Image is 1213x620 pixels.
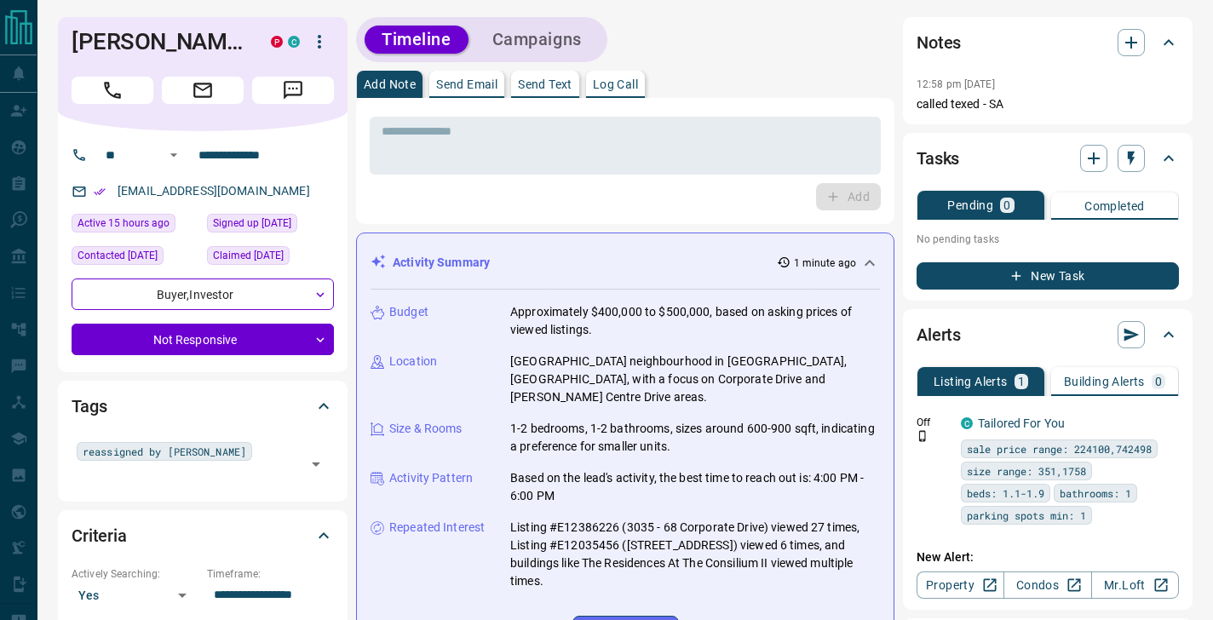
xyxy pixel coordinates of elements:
[389,420,463,438] p: Size & Rooms
[364,78,416,90] p: Add Note
[72,386,334,427] div: Tags
[917,415,951,430] p: Off
[917,571,1004,599] a: Property
[389,353,437,370] p: Location
[917,138,1179,179] div: Tasks
[947,199,993,211] p: Pending
[72,246,198,270] div: Tue Sep 07 2021
[917,548,1179,566] p: New Alert:
[1084,200,1145,212] p: Completed
[72,278,334,310] div: Buyer , Investor
[917,78,995,90] p: 12:58 pm [DATE]
[162,77,244,104] span: Email
[917,430,928,442] svg: Push Notification Only
[304,452,328,476] button: Open
[1060,485,1131,502] span: bathrooms: 1
[288,36,300,48] div: condos.ca
[1064,376,1145,387] p: Building Alerts
[72,214,198,238] div: Mon Sep 15 2025
[510,303,880,339] p: Approximately $400,000 to $500,000, based on asking prices of viewed listings.
[72,393,106,420] h2: Tags
[917,145,959,172] h2: Tasks
[207,214,334,238] div: Sun Jul 30 2017
[78,215,170,232] span: Active 15 hours ago
[72,582,198,609] div: Yes
[1091,571,1179,599] a: Mr.Loft
[1155,376,1162,387] p: 0
[72,28,245,55] h1: [PERSON_NAME]
[518,78,572,90] p: Send Text
[967,485,1044,502] span: beds: 1.1-1.9
[436,78,497,90] p: Send Email
[934,376,1008,387] p: Listing Alerts
[794,255,856,271] p: 1 minute ago
[917,95,1179,113] p: called texed - SA
[72,566,198,582] p: Actively Searching:
[72,522,127,549] h2: Criteria
[475,26,599,54] button: Campaigns
[510,353,880,406] p: [GEOGRAPHIC_DATA] neighbourhood in [GEOGRAPHIC_DATA], [GEOGRAPHIC_DATA], with a focus on Corporat...
[917,29,961,56] h2: Notes
[510,519,880,590] p: Listing #E12386226 (3035 - 68 Corporate Drive) viewed 27 times, Listing #E12035456 ([STREET_ADDRE...
[118,184,310,198] a: [EMAIL_ADDRESS][DOMAIN_NAME]
[213,247,284,264] span: Claimed [DATE]
[78,247,158,264] span: Contacted [DATE]
[389,469,473,487] p: Activity Pattern
[207,246,334,270] div: Thu Jun 20 2024
[917,22,1179,63] div: Notes
[510,469,880,505] p: Based on the lead's activity, the best time to reach out is: 4:00 PM - 6:00 PM
[593,78,638,90] p: Log Call
[94,186,106,198] svg: Email Verified
[371,247,880,278] div: Activity Summary1 minute ago
[917,314,1179,355] div: Alerts
[389,303,428,321] p: Budget
[961,417,973,429] div: condos.ca
[510,420,880,456] p: 1-2 bedrooms, 1-2 bathrooms, sizes around 600-900 sqft, indicating a preference for smaller units.
[967,507,1086,524] span: parking spots min: 1
[917,227,1179,252] p: No pending tasks
[207,566,334,582] p: Timeframe:
[917,321,961,348] h2: Alerts
[917,262,1179,290] button: New Task
[164,145,184,165] button: Open
[967,462,1086,479] span: size range: 351,1758
[83,443,246,460] span: reassigned by [PERSON_NAME]
[72,515,334,556] div: Criteria
[72,77,153,104] span: Call
[1018,376,1025,387] p: 1
[271,36,283,48] div: property.ca
[1003,199,1010,211] p: 0
[1003,571,1091,599] a: Condos
[72,324,334,355] div: Not Responsive
[365,26,469,54] button: Timeline
[967,440,1152,457] span: sale price range: 224100,742498
[252,77,334,104] span: Message
[978,416,1065,430] a: Tailored For You
[213,215,291,232] span: Signed up [DATE]
[389,519,485,537] p: Repeated Interest
[393,254,490,272] p: Activity Summary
